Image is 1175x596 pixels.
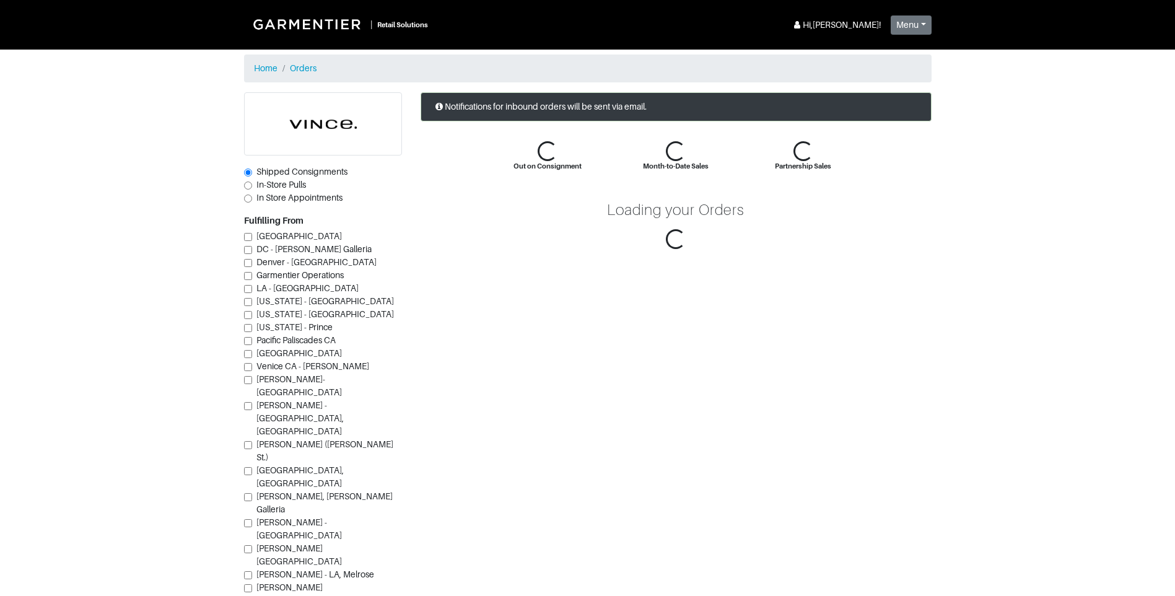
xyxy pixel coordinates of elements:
span: LA - [GEOGRAPHIC_DATA] [256,283,359,293]
span: Shipped Consignments [256,167,347,177]
input: In Store Appointments [244,195,252,203]
span: Pacific Paliscades CA [256,335,336,345]
input: Pacific Paliscades CA [244,337,252,345]
span: [PERSON_NAME]-[GEOGRAPHIC_DATA] [256,374,342,397]
span: [PERSON_NAME] - LA, Melrose [256,569,374,579]
div: Notifications for inbound orders will be sent via email. [421,92,932,121]
input: Venice CA - [PERSON_NAME] [244,363,252,371]
span: [GEOGRAPHIC_DATA] [256,348,342,358]
span: [GEOGRAPHIC_DATA] [256,231,342,241]
input: Denver - [GEOGRAPHIC_DATA] [244,259,252,267]
span: In-Store Pulls [256,180,306,190]
div: Loading your Orders [607,201,745,219]
span: [PERSON_NAME], [PERSON_NAME] Galleria [256,491,393,514]
nav: breadcrumb [244,55,932,82]
input: DC - [PERSON_NAME] Galleria [244,246,252,254]
div: | [370,18,372,31]
label: Fulfilling From [244,214,304,227]
span: Venice CA - [PERSON_NAME] [256,361,369,371]
div: Out on Consignment [513,161,582,172]
input: [PERSON_NAME] - LA, Melrose [244,571,252,579]
span: [US_STATE] - Prince [256,322,333,332]
span: [PERSON_NAME] - [GEOGRAPHIC_DATA], [GEOGRAPHIC_DATA] [256,400,344,436]
div: Month-to-Date Sales [643,161,709,172]
span: [US_STATE] - [GEOGRAPHIC_DATA] [256,296,394,306]
span: In Store Appointments [256,193,343,203]
span: [PERSON_NAME] - [GEOGRAPHIC_DATA] [256,517,342,540]
img: Garmentier [247,12,370,36]
input: [GEOGRAPHIC_DATA], [GEOGRAPHIC_DATA] [244,467,252,475]
input: [PERSON_NAME]-[GEOGRAPHIC_DATA] [244,376,252,384]
span: [PERSON_NAME] ([PERSON_NAME] St.) [256,439,393,462]
span: [GEOGRAPHIC_DATA], [GEOGRAPHIC_DATA] [256,465,344,488]
div: Partnership Sales [775,161,831,172]
span: Denver - [GEOGRAPHIC_DATA] [256,257,377,267]
input: [US_STATE] - Prince [244,324,252,332]
input: [PERSON_NAME], [PERSON_NAME] Galleria [244,493,252,501]
a: Home [254,63,277,73]
input: [PERSON_NAME][GEOGRAPHIC_DATA] [244,545,252,553]
a: |Retail Solutions [244,10,433,38]
span: Garmentier Operations [256,270,344,280]
a: Orders [290,63,317,73]
img: cyAkLTq7csKWtL9WARqkkVaF.png [245,93,401,155]
input: Shipped Consignments [244,169,252,177]
input: Garmentier Operations [244,272,252,280]
input: [PERSON_NAME][GEOGRAPHIC_DATA]. [244,584,252,592]
small: Retail Solutions [377,21,428,28]
span: DC - [PERSON_NAME] Galleria [256,244,372,254]
input: In-Store Pulls [244,182,252,190]
input: LA - [GEOGRAPHIC_DATA] [244,285,252,293]
input: [US_STATE] - [GEOGRAPHIC_DATA] [244,298,252,306]
input: [US_STATE] - [GEOGRAPHIC_DATA] [244,311,252,319]
input: [GEOGRAPHIC_DATA] [244,350,252,358]
input: [PERSON_NAME] - [GEOGRAPHIC_DATA] [244,519,252,527]
input: [PERSON_NAME] ([PERSON_NAME] St.) [244,441,252,449]
input: [PERSON_NAME] - [GEOGRAPHIC_DATA], [GEOGRAPHIC_DATA] [244,402,252,410]
button: Menu [891,15,932,35]
input: [GEOGRAPHIC_DATA] [244,233,252,241]
span: [PERSON_NAME][GEOGRAPHIC_DATA] [256,543,342,566]
div: Hi, [PERSON_NAME] ! [792,19,881,32]
span: [US_STATE] - [GEOGRAPHIC_DATA] [256,309,394,319]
